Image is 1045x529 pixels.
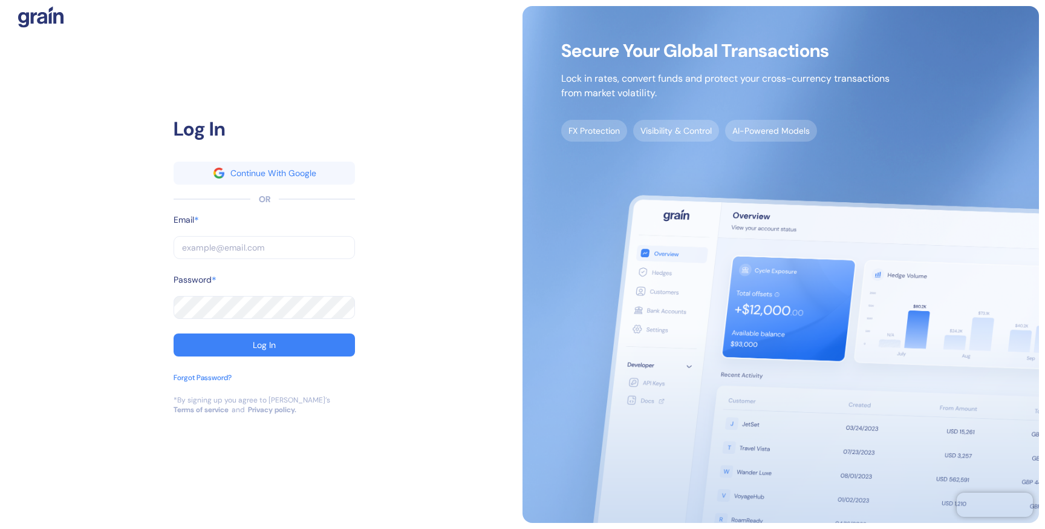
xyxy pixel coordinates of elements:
[174,162,355,185] button: googleContinue With Google
[174,372,232,383] div: Forgot Password?
[174,372,232,395] button: Forgot Password?
[248,405,296,415] a: Privacy policy.
[725,120,817,142] span: AI-Powered Models
[174,214,194,226] label: Email
[561,120,627,142] span: FX Protection
[561,45,890,57] span: Secure Your Global Transactions
[253,341,276,349] div: Log In
[633,120,719,142] span: Visibility & Control
[174,333,355,356] button: Log In
[174,395,330,405] div: *By signing up you agree to [PERSON_NAME]’s
[230,169,316,177] div: Continue With Google
[561,71,890,100] p: Lock in rates, convert funds and protect your cross-currency transactions from market volatility.
[174,114,355,143] div: Log In
[232,405,245,415] div: and
[174,274,212,286] label: Password
[957,493,1033,517] iframe: Chatra live chat
[174,405,229,415] a: Terms of service
[18,6,63,28] img: logo
[259,193,270,206] div: OR
[213,168,224,179] img: google
[522,6,1039,523] img: signup-main-image
[174,236,355,259] input: example@email.com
